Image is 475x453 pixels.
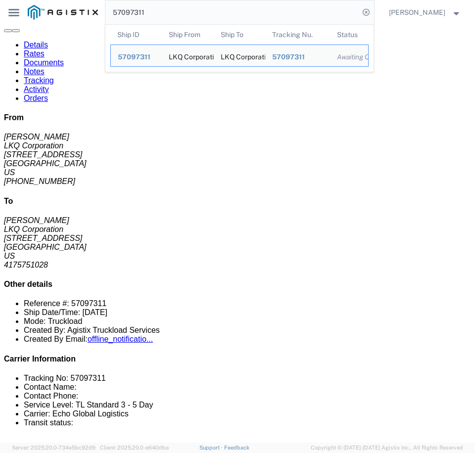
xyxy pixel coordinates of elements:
[110,25,374,72] table: Search Results
[169,45,207,66] div: LKQ Corporation
[118,52,155,62] div: 57097311
[214,25,265,45] th: Ship To
[388,6,462,18] button: [PERSON_NAME]
[118,53,150,61] span: 57097311
[199,445,224,451] a: Support
[110,25,162,45] th: Ship ID
[224,445,249,451] a: Feedback
[311,444,463,452] span: Copyright © [DATE]-[DATE] Agistix Inc., All Rights Reserved
[330,25,369,45] th: Status
[221,45,258,66] div: LKQ Corporation
[337,52,361,62] div: Awaiting Confirmation
[265,25,330,45] th: Tracking Nu.
[389,7,445,18] span: Nathan Seeley
[162,25,214,45] th: Ship From
[105,0,359,24] input: Search for shipment number, reference number
[28,5,98,20] img: logo
[100,445,169,451] span: Client: 2025.20.0-e640dba
[272,52,323,62] div: 57097311
[272,53,305,61] span: 57097311
[12,445,95,451] span: Server: 2025.20.0-734e5bc92d9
